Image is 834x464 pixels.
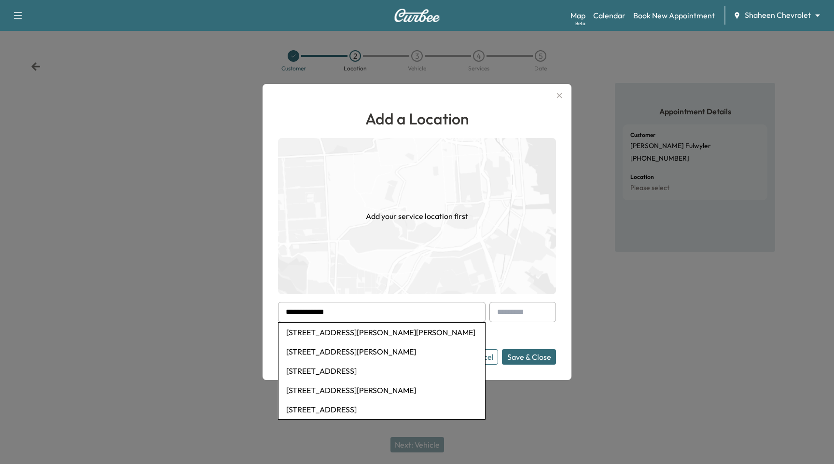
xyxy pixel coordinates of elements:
button: Save & Close [502,349,556,365]
a: MapBeta [570,10,585,21]
li: [STREET_ADDRESS][PERSON_NAME] [278,381,485,400]
span: Shaheen Chevrolet [745,10,811,21]
h1: Add your service location first [366,210,468,222]
a: Calendar [593,10,625,21]
a: Book New Appointment [633,10,715,21]
img: empty-map-CL6vilOE.png [278,138,556,294]
li: [STREET_ADDRESS] [278,400,485,419]
h1: Add a Location [278,107,556,130]
li: [STREET_ADDRESS][PERSON_NAME] [278,342,485,361]
div: Beta [575,20,585,27]
li: [STREET_ADDRESS][PERSON_NAME][PERSON_NAME] [278,323,485,342]
img: Curbee Logo [394,9,440,22]
li: [STREET_ADDRESS] [278,361,485,381]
